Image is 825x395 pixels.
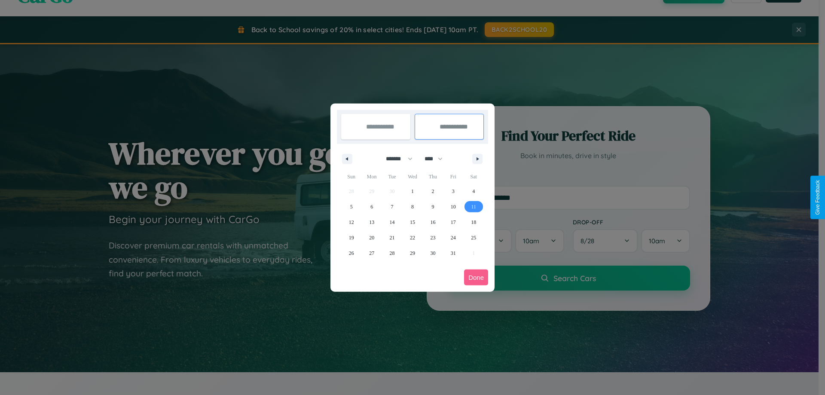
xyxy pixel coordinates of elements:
span: 5 [350,199,353,214]
span: 22 [410,230,415,245]
span: 28 [390,245,395,261]
button: 6 [361,199,382,214]
span: 18 [471,214,476,230]
div: Give Feedback [815,180,821,215]
button: 9 [423,199,443,214]
button: 4 [464,184,484,199]
span: 26 [349,245,354,261]
span: Tue [382,170,402,184]
span: 2 [431,184,434,199]
button: 29 [402,245,422,261]
button: 28 [382,245,402,261]
button: 3 [443,184,463,199]
span: 11 [471,199,476,214]
span: 9 [431,199,434,214]
span: 29 [410,245,415,261]
span: 17 [451,214,456,230]
span: 7 [391,199,394,214]
button: 21 [382,230,402,245]
button: 22 [402,230,422,245]
button: 14 [382,214,402,230]
button: 16 [423,214,443,230]
button: 2 [423,184,443,199]
span: 24 [451,230,456,245]
span: 13 [369,214,374,230]
span: Fri [443,170,463,184]
button: 26 [341,245,361,261]
button: 7 [382,199,402,214]
button: 19 [341,230,361,245]
span: Sun [341,170,361,184]
button: 25 [464,230,484,245]
span: Mon [361,170,382,184]
button: 30 [423,245,443,261]
span: 12 [349,214,354,230]
button: 15 [402,214,422,230]
button: 20 [361,230,382,245]
button: 27 [361,245,382,261]
span: 6 [370,199,373,214]
span: 16 [430,214,435,230]
button: 11 [464,199,484,214]
button: 13 [361,214,382,230]
span: 31 [451,245,456,261]
button: 31 [443,245,463,261]
button: 18 [464,214,484,230]
button: 12 [341,214,361,230]
span: 21 [390,230,395,245]
button: 23 [423,230,443,245]
span: 30 [430,245,435,261]
span: 25 [471,230,476,245]
span: 10 [451,199,456,214]
button: 17 [443,214,463,230]
span: 15 [410,214,415,230]
span: 20 [369,230,374,245]
span: Sat [464,170,484,184]
button: 24 [443,230,463,245]
span: Wed [402,170,422,184]
button: 5 [341,199,361,214]
span: 4 [472,184,475,199]
span: 3 [452,184,455,199]
button: 10 [443,199,463,214]
span: 14 [390,214,395,230]
button: 8 [402,199,422,214]
span: Thu [423,170,443,184]
span: 23 [430,230,435,245]
span: 27 [369,245,374,261]
button: 1 [402,184,422,199]
span: 8 [411,199,414,214]
span: 1 [411,184,414,199]
span: 19 [349,230,354,245]
button: Done [464,269,488,285]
